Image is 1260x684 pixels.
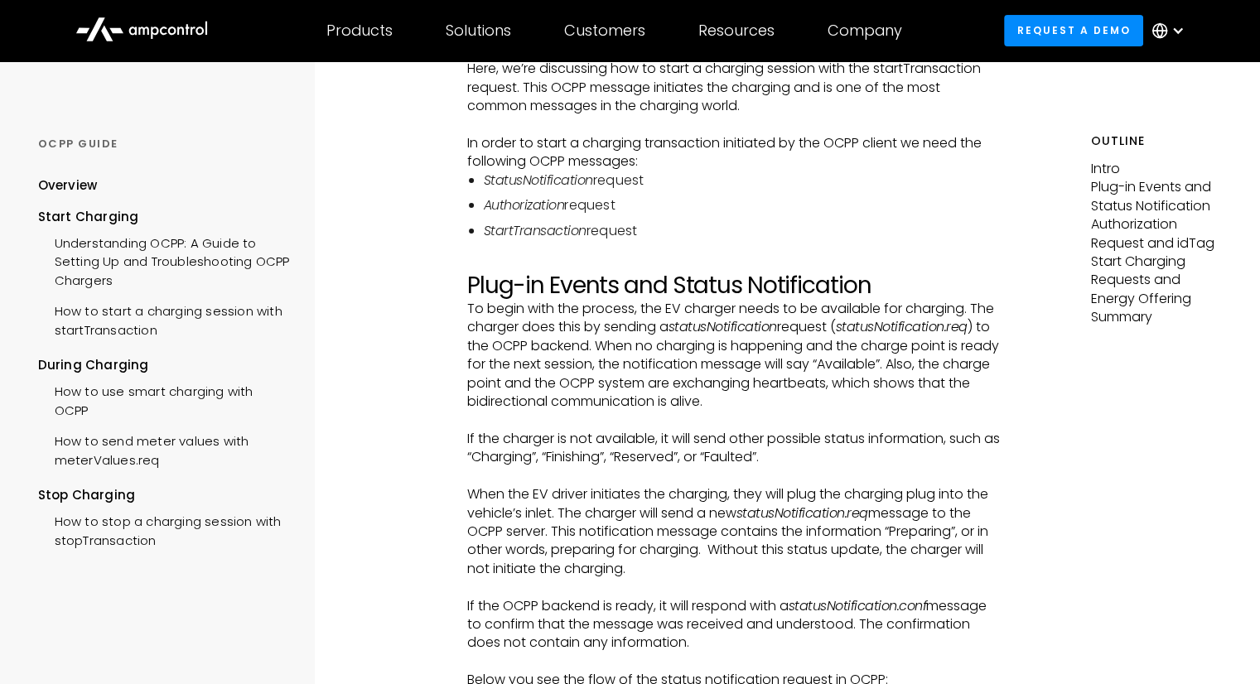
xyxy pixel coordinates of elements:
li: request [484,222,1002,240]
div: Solutions [446,22,511,40]
h5: Outline [1091,132,1223,150]
p: ‍ [467,653,1002,671]
li: request [484,196,1002,214]
p: ‍ [467,412,1002,430]
div: Resources [698,22,775,40]
a: Request a demo [1004,15,1143,46]
p: Summary [1091,308,1223,326]
div: Company [828,22,902,40]
p: To begin with the process, the EV charger needs to be available for charging. The charger does th... [467,300,1002,411]
div: Customers [564,22,645,40]
a: Understanding OCPP: A Guide to Setting Up and Troubleshooting OCPP Chargers [38,226,290,294]
em: statusNotification.req [736,503,868,523]
a: Overview [38,176,98,207]
p: Start Charging Requests and Energy Offering [1091,253,1223,308]
p: ‍ [467,253,1002,272]
a: How to stop a charging session with stopTransaction [38,504,290,554]
div: Products [326,22,393,40]
em: Authorization [484,195,565,214]
p: Plug-in Events and Status Notification [1091,178,1223,215]
div: During Charging [38,356,290,374]
a: How to send meter values with meterValues.req [38,424,290,474]
div: Start Charging [38,208,290,226]
p: Authorization Request and idTag [1091,215,1223,253]
em: StartTransaction [484,221,587,240]
em: statusNotification.req [836,317,968,336]
em: statusNotification.conf [789,596,927,615]
div: Overview [38,176,98,195]
h2: Plug-in Events and Status Notification [467,272,1002,300]
p: ‍ [467,578,1002,596]
p: Here, we’re discussing how to start a charging session with the startTransaction request. This OC... [467,60,1002,115]
div: OCPP GUIDE [38,137,290,152]
p: If the charger is not available, it will send other possible status information, such as “Chargin... [467,430,1002,467]
p: In order to start a charging transaction initiated by the OCPP client we need the following OCPP ... [467,134,1002,171]
p: ‍ [467,116,1002,134]
p: When the EV driver initiates the charging, they will plug the charging plug into the vehicle’s in... [467,485,1002,578]
a: How to use smart charging with OCPP [38,374,290,424]
p: ‍ [467,467,1002,485]
li: request [484,171,1002,190]
em: statusNotification [669,317,777,336]
p: If the OCPP backend is ready, it will respond with a message to confirm that the message was rece... [467,597,1002,653]
div: Stop Charging [38,486,290,504]
em: StatusNotification [484,171,593,190]
p: Intro [1091,160,1223,178]
a: How to start a charging session with startTransaction [38,294,290,344]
